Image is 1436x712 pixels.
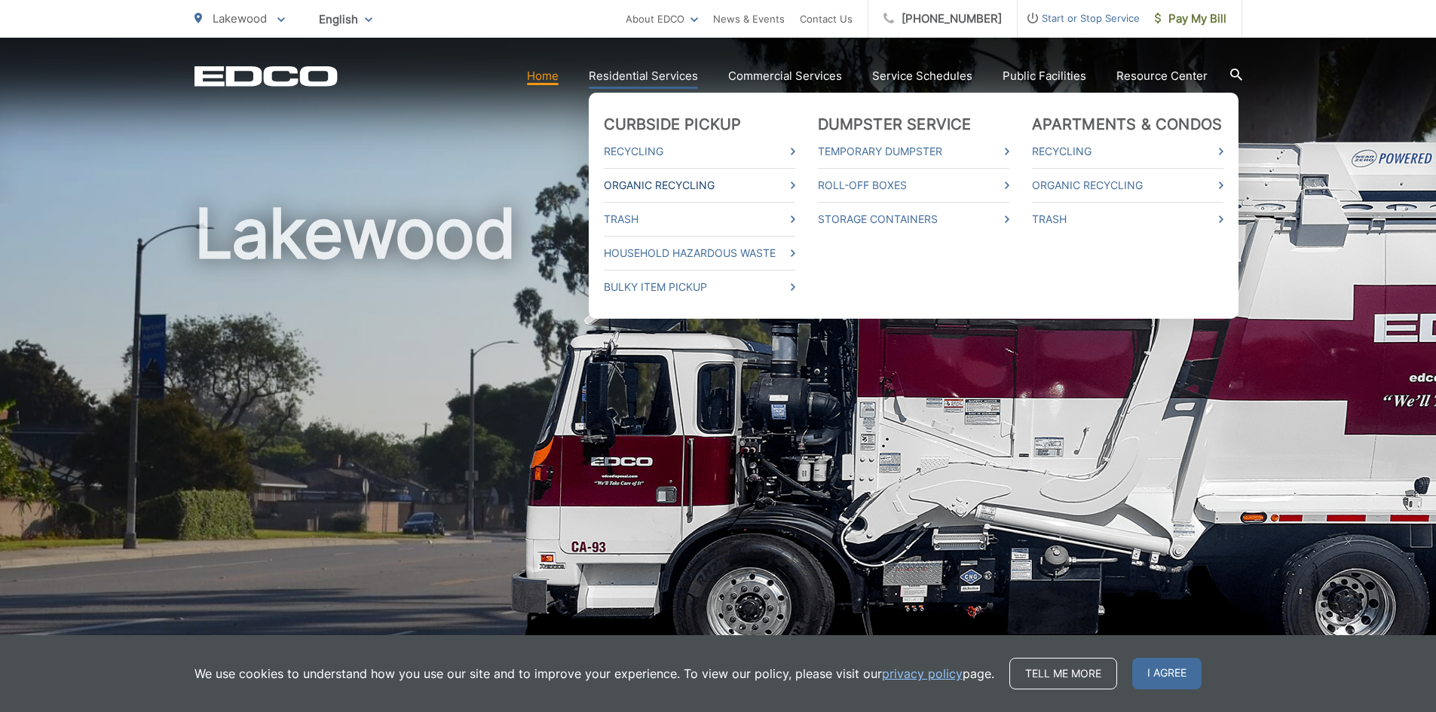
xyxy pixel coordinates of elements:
[1032,115,1223,133] a: Apartments & Condos
[626,10,698,28] a: About EDCO
[713,10,785,28] a: News & Events
[1155,10,1226,28] span: Pay My Bill
[604,210,795,228] a: Trash
[604,142,795,160] a: Recycling
[604,278,795,296] a: Bulky Item Pickup
[194,66,338,87] a: EDCD logo. Return to the homepage.
[818,210,1009,228] a: Storage Containers
[882,665,963,683] a: privacy policy
[1009,658,1117,689] a: Tell me more
[818,176,1009,194] a: Roll-Off Boxes
[1032,142,1223,160] a: Recycling
[589,67,698,85] a: Residential Services
[728,67,842,85] a: Commercial Services
[604,176,795,194] a: Organic Recycling
[1116,67,1208,85] a: Resource Center
[527,67,559,85] a: Home
[604,244,795,262] a: Household Hazardous Waste
[1132,658,1202,689] span: I agree
[818,142,1009,160] a: Temporary Dumpster
[1003,67,1086,85] a: Public Facilities
[213,11,267,26] span: Lakewood
[872,67,972,85] a: Service Schedules
[604,115,742,133] a: Curbside Pickup
[308,6,384,32] span: English
[194,196,1242,673] h1: Lakewood
[800,10,853,28] a: Contact Us
[1032,210,1223,228] a: Trash
[1032,176,1223,194] a: Organic Recycling
[818,115,972,133] a: Dumpster Service
[194,665,994,683] p: We use cookies to understand how you use our site and to improve your experience. To view our pol...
